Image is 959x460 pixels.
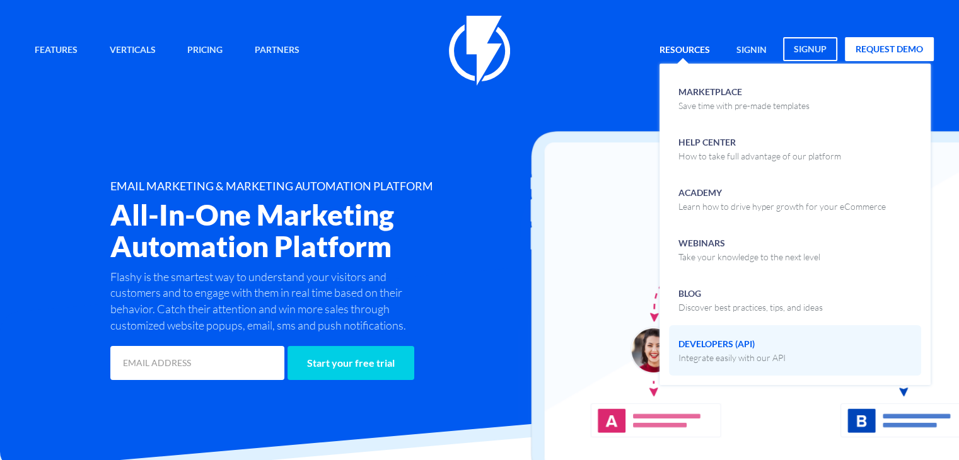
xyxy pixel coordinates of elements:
p: How to take full advantage of our platform [678,150,841,163]
a: Pricing [178,37,232,64]
a: AcademyLearn how to drive hyper growth for your eCommerce [669,174,921,224]
span: Help Center [678,133,841,163]
p: Integrate easily with our API [678,352,786,364]
a: WebinarsTake your knowledge to the next level [669,224,921,275]
a: Help CenterHow to take full advantage of our platform [669,124,921,174]
span: Webinars [678,234,820,263]
span: Blog [678,284,823,314]
input: Start your free trial [288,346,414,380]
h2: All-In-One Marketing Automation Platform [110,199,546,262]
p: Save time with pre-made templates [678,100,810,112]
a: request demo [845,37,934,61]
a: Partners [245,37,309,64]
a: Features [25,37,87,64]
h1: EMAIL MARKETING & MARKETING AUTOMATION PLATFORM [110,180,546,193]
p: Discover best practices, tips, and ideas [678,301,823,314]
a: signup [783,37,837,61]
span: Developers (API) [678,335,786,364]
p: Learn how to drive hyper growth for your eCommerce [678,200,886,213]
span: Marketplace [678,83,810,112]
span: Academy [678,183,886,213]
input: EMAIL ADDRESS [110,346,284,380]
a: Verticals [100,37,165,64]
a: signin [727,37,776,64]
p: Flashy is the smartest way to understand your visitors and customers and to engage with them in r... [110,269,432,334]
a: MarketplaceSave time with pre-made templates [669,73,921,124]
a: BlogDiscover best practices, tips, and ideas [669,275,921,325]
a: Developers (API)Integrate easily with our API [669,325,921,376]
p: Take your knowledge to the next level [678,251,820,263]
a: Resources [650,37,719,64]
